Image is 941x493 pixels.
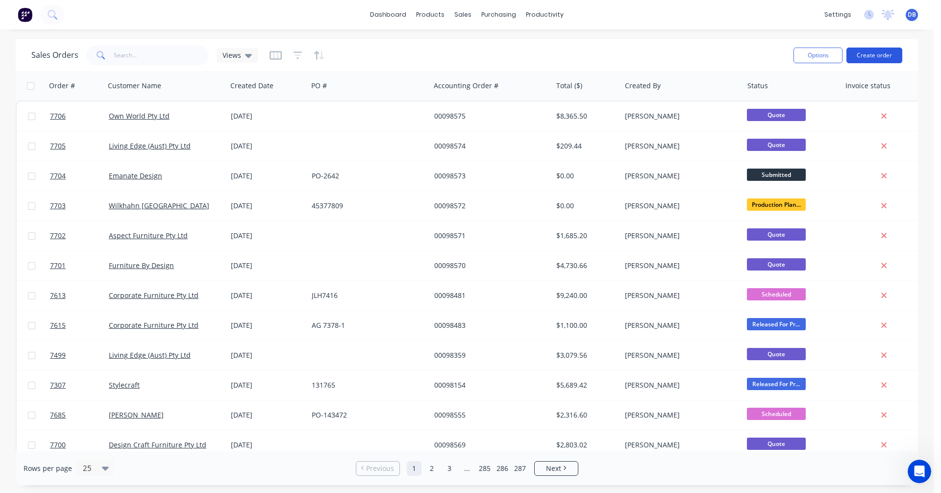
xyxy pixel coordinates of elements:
div: [PERSON_NAME] [625,231,734,241]
a: 7703 [50,191,109,221]
a: 7613 [50,281,109,310]
div: PO # [311,81,327,91]
div: [PERSON_NAME] [625,201,734,211]
div: [PERSON_NAME] [625,171,734,181]
div: $0.00 [556,201,614,211]
a: dashboard [365,7,411,22]
div: [PERSON_NAME] [625,320,734,330]
a: 7704 [50,161,109,191]
span: Released For Pr... [747,318,806,330]
div: $8,365.50 [556,111,614,121]
a: Corporate Furniture Pty Ltd [109,291,198,300]
span: Views [223,50,241,60]
a: 7702 [50,221,109,250]
ul: Pagination [352,461,582,476]
a: Next page [535,464,578,473]
span: Rows per page [24,464,72,473]
a: Wilkhahn [GEOGRAPHIC_DATA] [109,201,209,210]
div: [PERSON_NAME] [625,380,734,390]
div: sales [449,7,476,22]
span: Submitted [747,169,806,181]
div: $209.44 [556,141,614,151]
span: Quote [747,348,806,360]
button: Create order [846,48,902,63]
a: Page 285 [477,461,492,476]
a: 7700 [50,430,109,460]
div: $1,100.00 [556,320,614,330]
span: Previous [366,464,394,473]
div: products [411,7,449,22]
div: [PERSON_NAME] [625,111,734,121]
input: Search... [114,46,209,65]
span: 7615 [50,320,66,330]
div: Customer Name [108,81,161,91]
span: 7499 [50,350,66,360]
div: JLH7416 [312,291,421,300]
div: [PERSON_NAME] [625,440,734,450]
div: [PERSON_NAME] [625,141,734,151]
div: $2,803.02 [556,440,614,450]
div: [DATE] [231,380,304,390]
span: 7706 [50,111,66,121]
div: [DATE] [231,350,304,360]
div: 00098570 [434,261,543,271]
div: [PERSON_NAME] [625,410,734,420]
span: Quote [747,109,806,121]
a: [PERSON_NAME] [109,410,164,419]
div: [DATE] [231,201,304,211]
a: Aspect Furniture Pty Ltd [109,231,188,240]
div: Status [747,81,768,91]
div: [DATE] [231,261,304,271]
div: PO-2642 [312,171,421,181]
div: Created By [625,81,661,91]
span: Next [546,464,561,473]
div: [PERSON_NAME] [625,350,734,360]
div: $4,730.66 [556,261,614,271]
div: $1,685.20 [556,231,614,241]
div: [DATE] [231,171,304,181]
div: 45377809 [312,201,421,211]
div: [DATE] [231,291,304,300]
span: 7701 [50,261,66,271]
span: Scheduled [747,288,806,300]
span: Production Plan... [747,198,806,211]
div: productivity [521,7,569,22]
div: 00098571 [434,231,543,241]
a: Stylecraft [109,380,140,390]
span: Quote [747,139,806,151]
img: Factory [18,7,32,22]
a: Page 286 [495,461,510,476]
span: Quote [747,228,806,241]
div: 00098555 [434,410,543,420]
a: 7705 [50,131,109,161]
a: 7307 [50,370,109,400]
div: 00098359 [434,350,543,360]
div: 00098154 [434,380,543,390]
a: 7701 [50,251,109,280]
span: 7613 [50,291,66,300]
div: [DATE] [231,231,304,241]
div: 00098575 [434,111,543,121]
a: Page 1 is your current page [407,461,421,476]
a: Living Edge (Aust) Pty Ltd [109,350,191,360]
a: Page 2 [424,461,439,476]
span: 7703 [50,201,66,211]
button: Options [793,48,842,63]
a: Previous page [356,464,399,473]
div: $9,240.00 [556,291,614,300]
div: settings [819,7,856,22]
span: 7700 [50,440,66,450]
div: Order # [49,81,75,91]
div: [DATE] [231,410,304,420]
div: [DATE] [231,440,304,450]
span: 7307 [50,380,66,390]
a: 7615 [50,311,109,340]
a: 7685 [50,400,109,430]
a: Own World Pty Ltd [109,111,170,121]
a: Furniture By Design [109,261,174,270]
div: Total ($) [556,81,582,91]
a: 7499 [50,341,109,370]
a: Design Craft Furniture Pty Ltd [109,440,206,449]
div: $5,689.42 [556,380,614,390]
div: [DATE] [231,111,304,121]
